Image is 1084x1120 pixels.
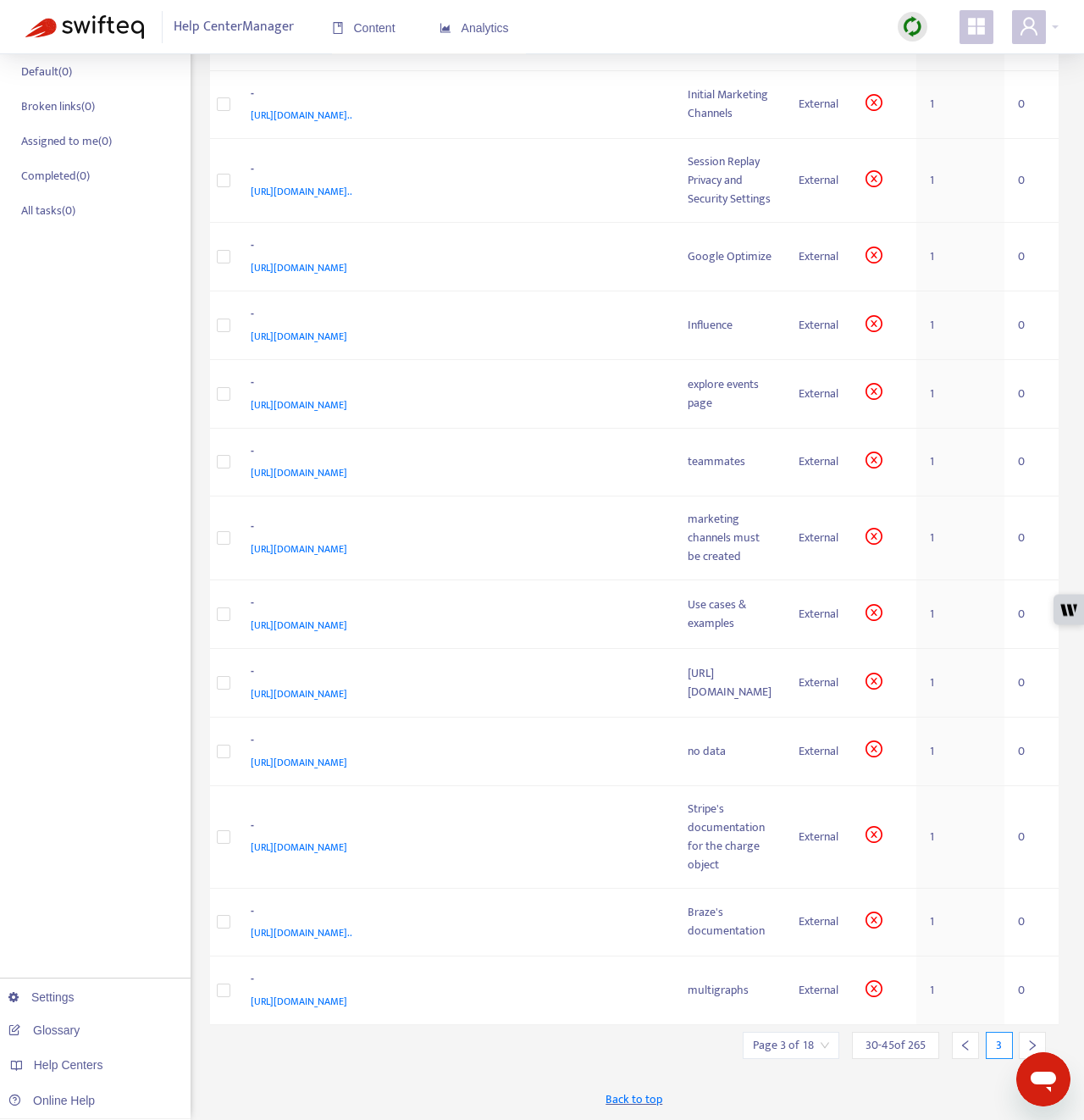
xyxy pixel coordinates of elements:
div: External [799,452,838,471]
td: 0 [1004,291,1059,360]
div: - [251,518,655,540]
td: 1 [916,786,1004,889]
p: All tasks ( 0 ) [21,202,75,219]
div: Initial Marketing Channels [688,86,772,123]
div: no data [688,742,772,761]
span: [URL][DOMAIN_NAME] [251,259,347,276]
div: Stripe's documentation for the charge object [688,800,772,874]
div: - [251,663,655,685]
span: [URL][DOMAIN_NAME] [251,617,347,634]
span: Help Centers [34,1058,103,1072]
span: Back to top [606,1090,662,1108]
div: Braze's documentation [688,903,772,940]
p: Assigned to me ( 0 ) [21,132,112,150]
td: 0 [1004,360,1059,429]
span: [URL][DOMAIN_NAME].. [251,39,352,56]
span: close-circle [866,94,882,111]
span: [URL][DOMAIN_NAME] [251,685,347,702]
span: [URL][DOMAIN_NAME] [251,754,347,771]
span: close-circle [866,912,882,929]
a: Online Help [8,1094,95,1107]
a: Settings [8,990,75,1004]
span: close-circle [866,315,882,332]
span: close-circle [866,740,882,757]
span: Help Center Manager [174,11,294,43]
div: External [799,385,838,403]
div: - [251,970,655,992]
iframe: Button to launch messaging window [1016,1052,1070,1106]
td: 0 [1004,429,1059,497]
span: close-circle [866,383,882,400]
span: [URL][DOMAIN_NAME] [251,396,347,413]
td: 0 [1004,496,1059,580]
a: Glossary [8,1023,80,1037]
span: [URL][DOMAIN_NAME] [251,993,347,1010]
span: [URL][DOMAIN_NAME].. [251,183,352,200]
span: Analytics [440,21,509,35]
span: [URL][DOMAIN_NAME].. [251,107,352,124]
div: teammates [688,452,772,471]
div: Influence [688,316,772,335]
td: 1 [916,889,1004,957]
div: - [251,305,655,327]
div: External [799,95,838,114]
span: appstore [966,16,987,36]
span: user [1019,16,1039,36]
span: [URL][DOMAIN_NAME] [251,839,347,856]
div: - [251,902,655,924]
td: 1 [916,360,1004,429]
div: Session Replay Privacy and Security Settings [688,152,772,208]
td: 1 [916,223,1004,291]
div: External [799,828,838,846]
span: area-chart [440,22,451,34]
span: right [1026,1040,1038,1051]
div: External [799,247,838,266]
div: - [251,731,655,753]
div: [URL][DOMAIN_NAME] [688,664,772,701]
div: External [799,171,838,190]
div: - [251,160,655,182]
td: 0 [1004,956,1059,1025]
span: [URL][DOMAIN_NAME] [251,541,347,557]
span: [URL][DOMAIN_NAME].. [251,924,352,941]
span: close-circle [866,247,882,263]
td: 1 [916,139,1004,223]
td: 1 [916,718,1004,786]
div: External [799,674,838,692]
td: 1 [916,496,1004,580]
td: 0 [1004,139,1059,223]
span: 30 - 45 of 265 [866,1036,926,1054]
div: External [799,605,838,624]
img: Swifteq [25,15,144,39]
div: External [799,742,838,761]
div: - [251,817,655,839]
div: - [251,442,655,464]
div: - [251,374,655,396]
div: Google Optimize [688,247,772,266]
span: Content [332,21,395,35]
img: sync.dc5367851b00ba804db3.png [902,16,923,37]
span: book [332,22,344,34]
span: [URL][DOMAIN_NAME] [251,464,347,481]
span: close-circle [866,980,882,997]
span: close-circle [866,528,882,545]
td: 0 [1004,223,1059,291]
span: left [960,1040,971,1051]
td: 0 [1004,889,1059,957]
td: 1 [916,649,1004,718]
div: marketing channels must be created [688,510,772,566]
td: 0 [1004,786,1059,889]
td: 0 [1004,718,1059,786]
td: 1 [916,580,1004,649]
span: close-circle [866,604,882,621]
div: - [251,85,655,107]
div: 3 [986,1032,1013,1059]
div: External [799,316,838,335]
div: Use cases & examples [688,596,772,633]
div: explore events page [688,375,772,413]
div: - [251,236,655,258]
td: 0 [1004,649,1059,718]
div: External [799,529,838,547]
td: 1 [916,429,1004,497]
div: External [799,981,838,1000]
